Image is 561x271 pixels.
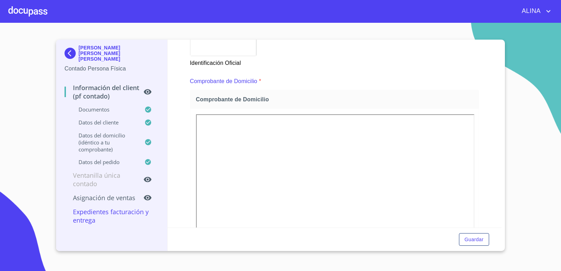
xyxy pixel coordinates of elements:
[516,6,544,17] span: ALINA
[459,233,489,246] button: Guardar
[65,65,159,73] p: Contado Persona Física
[190,77,257,86] p: Comprobante de Domicilio
[196,96,476,103] span: Comprobante de Domicilio
[65,132,144,153] p: Datos del domicilio (idéntico a tu comprobante)
[65,119,144,126] p: Datos del cliente
[465,235,484,244] span: Guardar
[65,45,159,65] div: [PERSON_NAME] [PERSON_NAME] [PERSON_NAME]
[65,83,143,100] p: Información del Client (PF contado)
[79,45,159,62] p: [PERSON_NAME] [PERSON_NAME] [PERSON_NAME]
[65,48,79,59] img: Docupass spot blue
[65,194,143,202] p: Asignación de Ventas
[190,56,256,67] p: Identificación Oficial
[65,208,159,224] p: Expedientes Facturación y Entrega
[65,106,144,113] p: Documentos
[516,6,553,17] button: account of current user
[65,158,144,165] p: Datos del pedido
[65,171,143,188] p: Ventanilla única contado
